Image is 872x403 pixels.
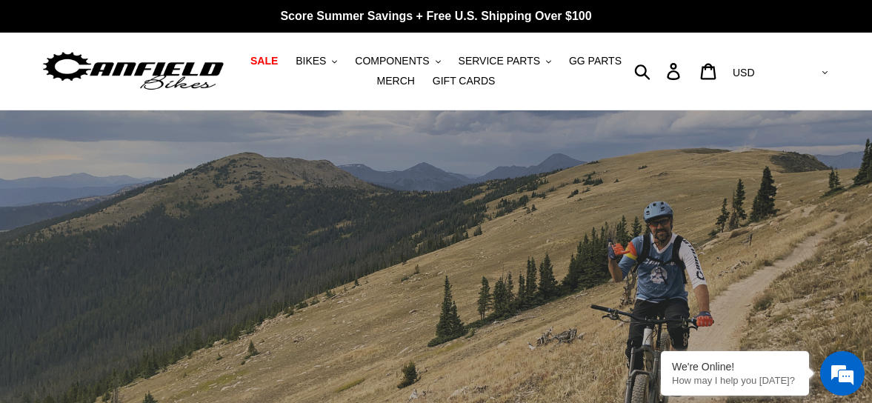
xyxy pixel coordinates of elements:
button: COMPONENTS [347,51,447,71]
span: GIFT CARDS [433,75,496,87]
span: GG PARTS [569,55,622,67]
button: SERVICE PARTS [451,51,559,71]
p: How may I help you today? [672,375,798,386]
span: MERCH [377,75,415,87]
div: We're Online! [672,361,798,373]
a: GG PARTS [562,51,629,71]
button: BIKES [288,51,345,71]
span: COMPONENTS [355,55,429,67]
span: SALE [250,55,278,67]
span: SERVICE PARTS [459,55,540,67]
span: BIKES [296,55,326,67]
a: GIFT CARDS [425,71,503,91]
a: SALE [243,51,285,71]
img: Canfield Bikes [41,48,226,95]
a: MERCH [370,71,422,91]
